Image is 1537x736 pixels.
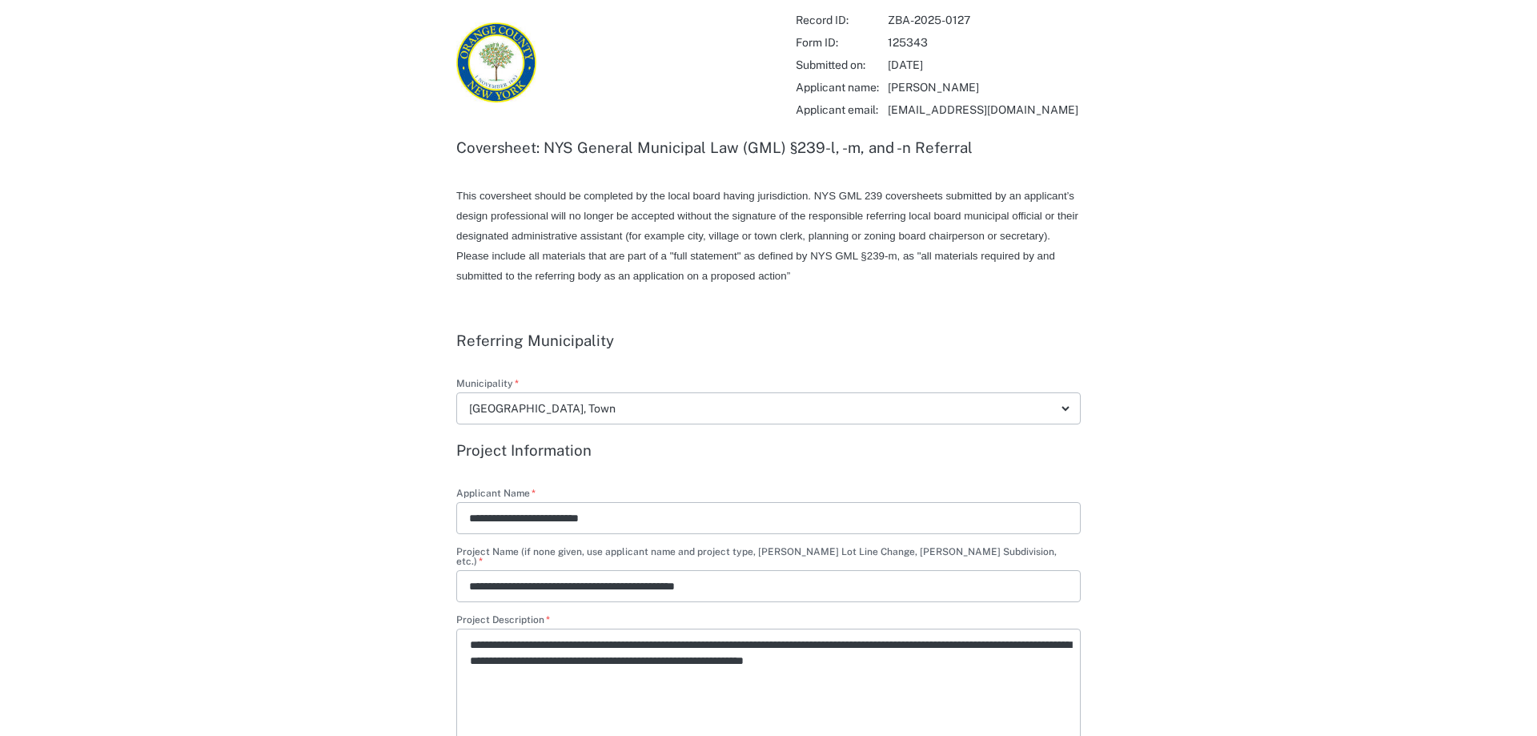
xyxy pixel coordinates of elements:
div: Applicant Name [456,502,1081,534]
h3: Project Information [456,440,1081,460]
td: Applicant name: [795,77,885,98]
h3: Referring Municipality [456,331,1081,350]
td: Record ID: [795,10,885,30]
label: Municipality [456,379,1081,392]
label: Applicant Name [456,489,1081,502]
label: Project Name (if none given, use applicant name and project type, [PERSON_NAME] Lot Line Change, ... [456,547,1081,570]
label: Project Description [456,615,1081,629]
td: Applicant email: [795,99,885,120]
div: Municipality [456,392,1081,424]
span: This coversheet should be completed by the local board having jurisdiction. NYS GML 239 covershee... [456,190,1078,282]
a: [EMAIL_ADDRESS][DOMAIN_NAME] [888,103,1078,116]
td: [PERSON_NAME] [887,77,1079,98]
td: 125343 [887,32,1079,53]
td: ZBA-2025-0127 [887,10,1079,30]
td: Form ID: [795,32,885,53]
img: Orange County Planning Department [456,22,536,103]
td: Submitted on: [795,54,885,75]
div: Project Name (if none given, use applicant name and project type, e.g. Smith Lot Line Change, Jon... [456,570,1081,602]
h3: Coversheet: NYS General Municipal Law (GML) §239-l, -m, and -n Referral [456,138,1081,157]
td: [DATE] [887,54,1079,75]
div: [GEOGRAPHIC_DATA], Town [469,400,1055,418]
